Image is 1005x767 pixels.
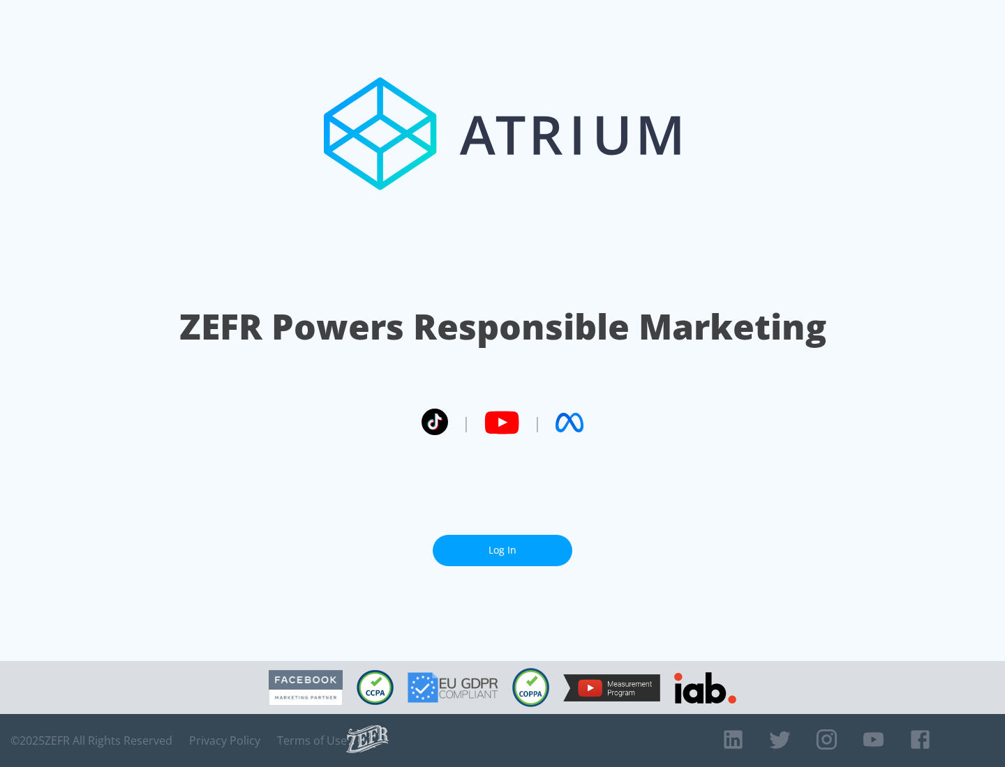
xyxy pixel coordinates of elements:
img: GDPR Compliant [408,672,498,703]
a: Terms of Use [277,734,347,747]
span: © 2025 ZEFR All Rights Reserved [10,734,172,747]
h1: ZEFR Powers Responsible Marketing [179,303,826,351]
a: Privacy Policy [189,734,260,747]
span: | [462,412,470,433]
img: Facebook Marketing Partner [269,670,343,706]
img: IAB [674,672,736,704]
img: CCPA Compliant [357,670,394,705]
a: Log In [433,535,572,566]
span: | [533,412,542,433]
img: COPPA Compliant [512,668,549,707]
img: YouTube Measurement Program [563,674,660,701]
